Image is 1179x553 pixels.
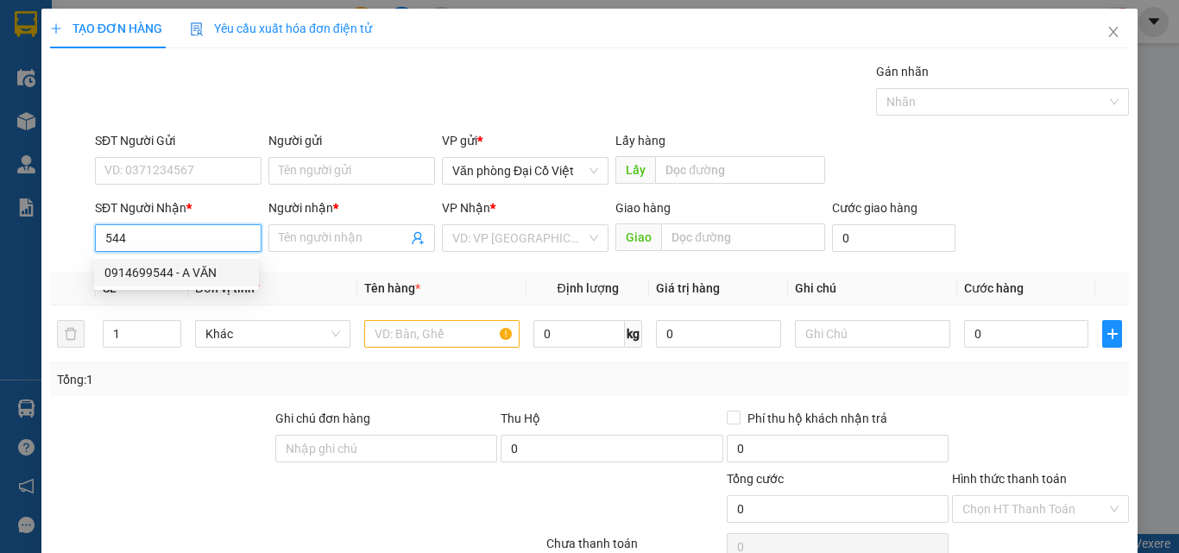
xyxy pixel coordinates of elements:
[952,472,1067,486] label: Hình thức thanh toán
[661,223,825,251] input: Dọc đường
[190,22,372,35] span: Yêu cầu xuất hóa đơn điện tử
[795,320,950,348] input: Ghi Chú
[104,263,249,282] div: 0914699544 - A VĂN
[832,224,955,252] input: Cước giao hàng
[964,281,1024,295] span: Cước hàng
[95,198,262,217] div: SĐT Người Nhận
[615,134,665,148] span: Lấy hàng
[615,156,655,184] span: Lấy
[205,321,340,347] span: Khác
[1106,25,1120,39] span: close
[727,472,784,486] span: Tổng cước
[1089,9,1138,57] button: Close
[615,223,661,251] span: Giao
[656,281,720,295] span: Giá trị hàng
[190,22,204,36] img: icon
[57,320,85,348] button: delete
[275,412,370,425] label: Ghi chú đơn hàng
[501,412,540,425] span: Thu Hộ
[741,409,894,428] span: Phí thu hộ khách nhận trả
[364,281,420,295] span: Tên hàng
[452,158,598,184] span: Văn phòng Đại Cồ Việt
[655,156,825,184] input: Dọc đường
[275,435,497,462] input: Ghi chú đơn hàng
[104,41,291,69] b: [PERSON_NAME]
[442,201,490,215] span: VP Nhận
[50,22,162,35] span: TẠO ĐƠN HÀNG
[9,100,139,129] h2: F1IF2YW5
[268,131,435,150] div: Người gửi
[57,370,457,389] div: Tổng: 1
[625,320,642,348] span: kg
[788,272,957,305] th: Ghi chú
[94,259,259,286] div: 0914699544 - A VĂN
[1103,327,1121,341] span: plus
[91,100,318,219] h1: Giao dọc đường
[95,131,262,150] div: SĐT Người Gửi
[50,22,62,35] span: plus
[364,320,520,348] input: VD: Bàn, Ghế
[656,320,780,348] input: 0
[268,198,435,217] div: Người nhận
[832,201,917,215] label: Cước giao hàng
[411,231,425,245] span: user-add
[557,281,618,295] span: Định lượng
[442,131,608,150] div: VP gửi
[1102,320,1122,348] button: plus
[615,201,671,215] span: Giao hàng
[876,65,929,79] label: Gán nhãn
